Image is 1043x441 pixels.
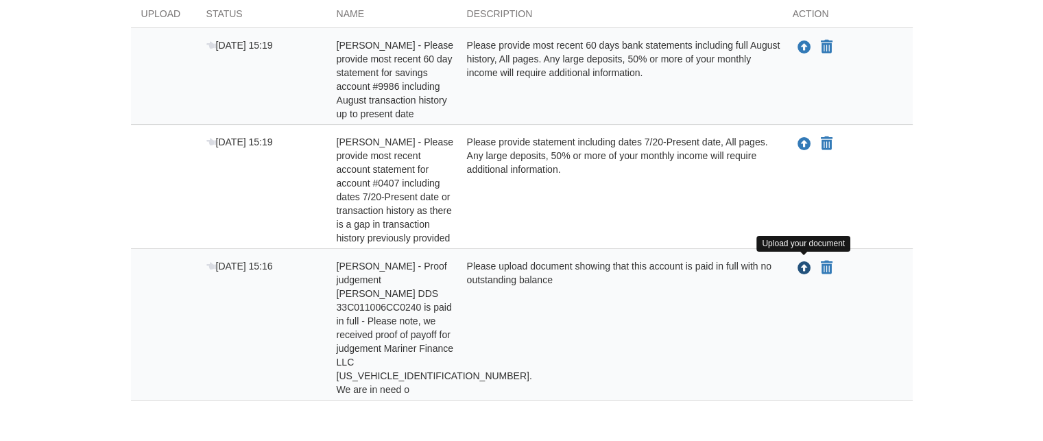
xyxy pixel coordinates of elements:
[819,260,834,276] button: Declare Charles Gullion - Proof judgement David C Gephardt DDS 33C011006CC0240 is paid in full - ...
[457,259,782,396] div: Please upload document showing that this account is paid in full with no outstanding balance
[819,39,834,56] button: Declare Charles Gullion - Please provide most recent 60 day statement for savings account #9986 i...
[782,7,913,27] div: Action
[206,136,273,147] span: [DATE] 15:19
[796,38,813,56] button: Upload Charles Gullion - Please provide most recent 60 day statement for savings account #9986 in...
[206,40,273,51] span: [DATE] 15:19
[337,40,453,119] span: [PERSON_NAME] - Please provide most recent 60 day statement for savings account #9986 including A...
[131,7,196,27] div: Upload
[206,261,273,272] span: [DATE] 15:16
[337,136,453,243] span: [PERSON_NAME] - Please provide most recent account statement for account #0407 including dates 7/...
[756,236,850,252] div: Upload your document
[196,7,326,27] div: Status
[796,135,813,153] button: Upload Charles Gullion - Please provide most recent account statement for account #0407 including...
[326,7,457,27] div: Name
[796,259,813,277] button: Upload Charles Gullion - Proof judgement David C Gephardt DDS 33C011006CC0240 is paid in full - P...
[457,7,782,27] div: Description
[457,38,782,121] div: Please provide most recent 60 days bank statements including full August history, All pages. Any ...
[819,136,834,152] button: Declare Charles Gullion - Please provide most recent account statement for account #0407 includin...
[457,135,782,245] div: Please provide statement including dates 7/20-Present date, All pages. Any large deposits, 50% or...
[337,261,532,395] span: [PERSON_NAME] - Proof judgement [PERSON_NAME] DDS 33C011006CC0240 is paid in full - Please note, ...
